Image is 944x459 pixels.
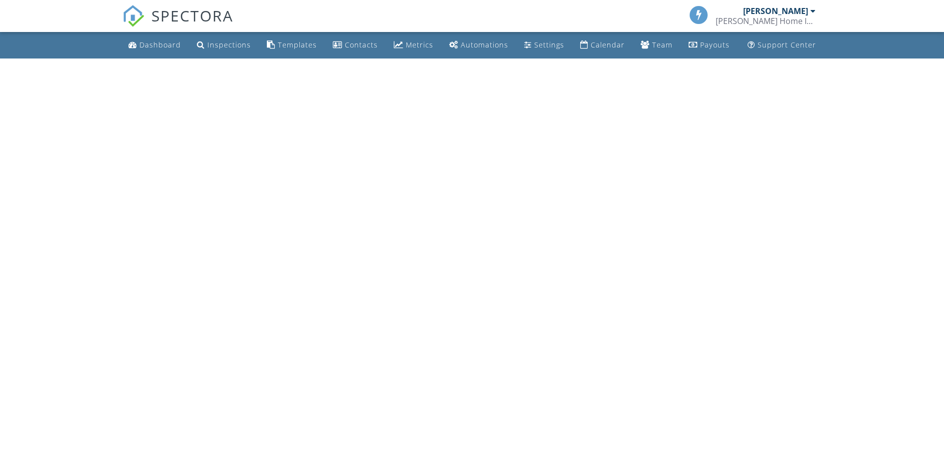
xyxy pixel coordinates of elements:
[520,36,568,54] a: Settings
[716,16,816,26] div: Clements Home Inspection LLC
[345,40,378,49] div: Contacts
[207,40,251,49] div: Inspections
[591,40,625,49] div: Calendar
[151,5,233,26] span: SPECTORA
[139,40,181,49] div: Dashboard
[534,40,564,49] div: Settings
[743,6,808,16] div: [PERSON_NAME]
[122,13,233,34] a: SPECTORA
[685,36,734,54] a: Payouts
[122,5,144,27] img: The Best Home Inspection Software - Spectora
[124,36,185,54] a: Dashboard
[193,36,255,54] a: Inspections
[278,40,317,49] div: Templates
[758,40,816,49] div: Support Center
[700,40,730,49] div: Payouts
[576,36,629,54] a: Calendar
[390,36,437,54] a: Metrics
[445,36,512,54] a: Automations (Basic)
[329,36,382,54] a: Contacts
[652,40,673,49] div: Team
[744,36,820,54] a: Support Center
[637,36,677,54] a: Team
[461,40,508,49] div: Automations
[263,36,321,54] a: Templates
[406,40,433,49] div: Metrics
